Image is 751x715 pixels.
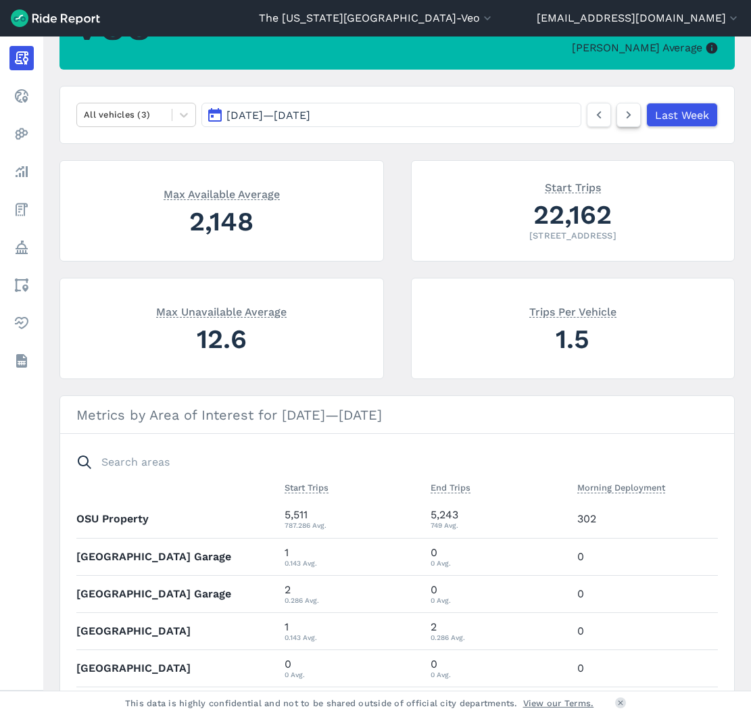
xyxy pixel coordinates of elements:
th: OSU Property [76,501,279,538]
div: 0 Avg. [431,668,566,681]
span: Start Trips [545,180,601,193]
span: Trips Per Vehicle [529,304,616,318]
div: [PERSON_NAME] Average [572,40,719,56]
input: Search areas [68,450,710,474]
td: 302 [572,501,718,538]
div: 0 [431,545,566,569]
span: Morning Deployment [577,480,665,493]
span: Max Available Average [164,187,280,200]
th: [GEOGRAPHIC_DATA] [76,649,279,687]
div: 787.286 Avg. [285,519,420,531]
div: 12.6 [76,320,367,357]
span: End Trips [431,480,470,493]
div: 1 [285,545,420,569]
a: Fees [9,197,34,222]
button: [DATE]—[DATE] [201,103,581,127]
div: 0 [431,656,566,681]
th: [GEOGRAPHIC_DATA] Garage [76,575,279,612]
div: 1.5 [428,320,719,357]
div: 2 [431,619,566,643]
div: 0 [431,582,566,606]
a: Heatmaps [9,122,34,146]
a: Datasets [9,349,34,373]
td: 0 [572,538,718,575]
button: The [US_STATE][GEOGRAPHIC_DATA]-Veo [259,10,494,26]
span: Start Trips [285,480,329,493]
button: [EMAIL_ADDRESS][DOMAIN_NAME] [537,10,740,26]
span: Max Unavailable Average [156,304,287,318]
div: 2,148 [76,203,367,240]
div: 0.143 Avg. [285,631,420,643]
button: End Trips [431,480,470,496]
a: View our Terms. [523,697,594,710]
div: 22,162 [428,196,719,233]
a: Last Week [646,103,718,127]
a: Realtime [9,84,34,108]
div: [STREET_ADDRESS] [428,229,719,242]
th: [GEOGRAPHIC_DATA] [76,612,279,649]
div: 5,243 [431,507,566,531]
button: Start Trips [285,480,329,496]
h3: Metrics by Area of Interest for [DATE]—[DATE] [60,396,734,434]
th: [GEOGRAPHIC_DATA] Garage [76,538,279,575]
span: [DATE] — [DATE] [226,109,310,122]
button: Morning Deployment [577,480,665,496]
div: 0 [285,656,420,681]
div: 1 [285,619,420,643]
div: 0 Avg. [285,668,420,681]
a: Policy [9,235,34,260]
div: 749 Avg. [431,519,566,531]
a: Report [9,46,34,70]
td: 0 [572,649,718,687]
td: 0 [572,612,718,649]
td: 0 [572,575,718,612]
div: 0.143 Avg. [285,557,420,569]
div: 2 [285,582,420,606]
a: Health [9,311,34,335]
div: 5,511 [285,507,420,531]
div: 0.286 Avg. [285,594,420,606]
div: 0 Avg. [431,557,566,569]
a: Areas [9,273,34,297]
img: Ride Report [11,9,100,27]
a: Analyze [9,159,34,184]
div: 0.286 Avg. [431,631,566,643]
div: 0 Avg. [431,594,566,606]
